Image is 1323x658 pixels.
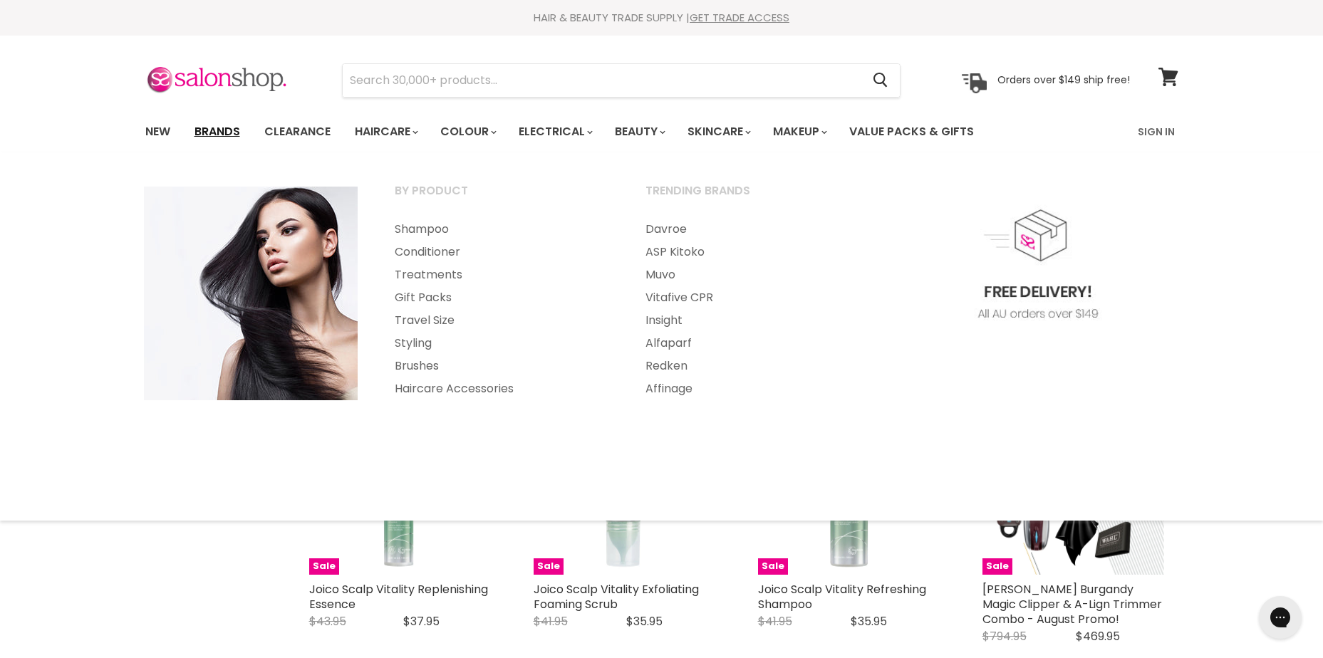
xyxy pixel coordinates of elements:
[128,111,1196,152] nav: Main
[604,117,674,147] a: Beauty
[343,64,862,97] input: Search
[997,73,1130,86] p: Orders over $149 ship free!
[377,309,625,332] a: Travel Size
[677,117,759,147] a: Skincare
[254,117,341,147] a: Clearance
[128,11,1196,25] div: HAIR & BEAUTY TRADE SUPPLY |
[377,355,625,377] a: Brushes
[628,241,876,263] a: ASP Kitoko
[1129,117,1183,147] a: Sign In
[1076,628,1120,644] span: $469.95
[344,117,427,147] a: Haircare
[690,10,789,25] a: GET TRADE ACCESS
[839,117,985,147] a: Value Packs & Gifts
[762,117,836,147] a: Makeup
[628,218,876,400] ul: Main menu
[628,286,876,309] a: Vitafive CPR
[851,613,887,630] span: $35.95
[758,613,792,630] span: $41.95
[982,558,1012,575] span: Sale
[377,218,625,241] a: Shampoo
[377,179,625,215] a: By Product
[626,613,663,630] span: $35.95
[628,377,876,400] a: Affinage
[862,64,900,97] button: Search
[628,332,876,355] a: Alfaparf
[758,581,926,612] a: Joico Scalp Vitality Refreshing Shampoo
[377,263,625,286] a: Treatments
[377,241,625,263] a: Conditioner
[628,218,876,241] a: Davroe
[628,309,876,332] a: Insight
[342,63,901,98] form: Product
[184,117,251,147] a: Brands
[628,355,876,377] a: Redken
[377,377,625,400] a: Haircare Accessories
[534,558,564,575] span: Sale
[534,581,699,612] a: Joico Scalp Vitality Exfoliating Foaming Scrub
[377,218,625,400] ul: Main menu
[982,628,1027,644] span: $794.95
[430,117,505,147] a: Colour
[628,263,876,286] a: Muvo
[309,581,488,612] a: Joico Scalp Vitality Replenishing Essence
[982,581,1162,627] a: [PERSON_NAME] Burgandy Magic Clipper & A-Lign Trimmer Combo - August Promo!
[403,613,440,630] span: $37.95
[135,117,181,147] a: New
[628,179,876,215] a: Trending Brands
[534,613,568,630] span: $41.95
[377,332,625,355] a: Styling
[377,286,625,309] a: Gift Packs
[309,558,339,575] span: Sale
[758,558,788,575] span: Sale
[309,613,346,630] span: $43.95
[508,117,601,147] a: Electrical
[1252,591,1309,644] iframe: Gorgias live chat messenger
[135,111,1057,152] ul: Main menu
